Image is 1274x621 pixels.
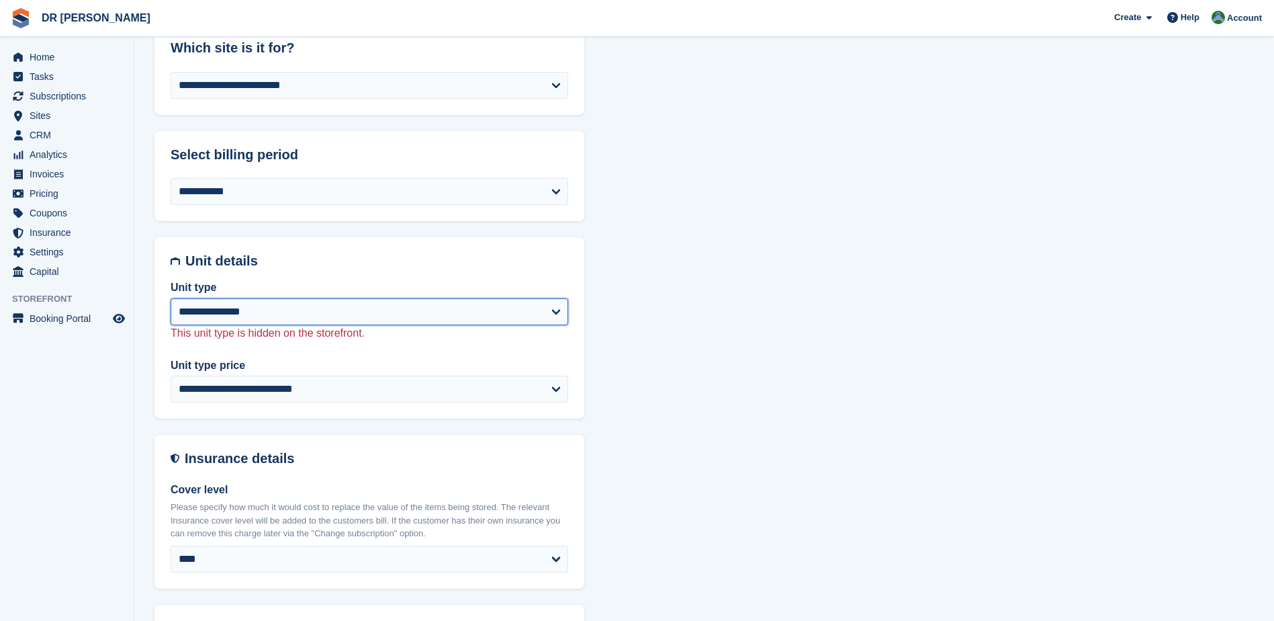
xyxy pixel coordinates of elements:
span: Create [1114,11,1141,24]
a: menu [7,309,127,328]
span: CRM [30,126,110,144]
img: stora-icon-8386f47178a22dfd0bd8f6a31ec36ba5ce8667c1dd55bd0f319d3a0aa187defe.svg [11,8,31,28]
h2: Unit details [185,253,568,269]
span: Invoices [30,165,110,183]
a: menu [7,87,127,106]
span: Booking Portal [30,309,110,328]
a: DR [PERSON_NAME] [36,7,156,29]
a: menu [7,48,127,67]
a: menu [7,184,127,203]
a: menu [7,204,127,222]
img: unit-details-icon-595b0c5c156355b767ba7b61e002efae458ec76ed5ec05730b8e856ff9ea34a9.svg [171,253,180,269]
span: Help [1181,11,1199,24]
h2: Insurance details [185,451,568,466]
p: Please specify how much it would cost to replace the value of the items being stored. The relevan... [171,501,568,540]
a: menu [7,126,127,144]
h2: Which site is it for? [171,40,568,56]
a: menu [7,145,127,164]
a: menu [7,262,127,281]
span: Analytics [30,145,110,164]
span: Pricing [30,184,110,203]
a: menu [7,67,127,86]
p: This unit type is hidden on the storefront. [171,325,568,341]
span: Coupons [30,204,110,222]
label: Unit type [171,280,568,296]
span: Storefront [12,292,134,306]
a: Preview store [111,310,127,327]
span: Settings [30,243,110,261]
span: Account [1227,11,1262,25]
a: menu [7,243,127,261]
a: menu [7,165,127,183]
a: menu [7,106,127,125]
span: Home [30,48,110,67]
span: Sites [30,106,110,125]
span: Tasks [30,67,110,86]
img: insurance-details-icon-731ffda60807649b61249b889ba3c5e2b5c27d34e2e1fb37a309f0fde93ff34a.svg [171,451,179,466]
h2: Select billing period [171,147,568,163]
a: menu [7,223,127,242]
span: Insurance [30,223,110,242]
img: Alice Stanley [1212,11,1225,24]
label: Unit type price [171,358,568,374]
span: Capital [30,262,110,281]
label: Cover level [171,482,568,498]
span: Subscriptions [30,87,110,106]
